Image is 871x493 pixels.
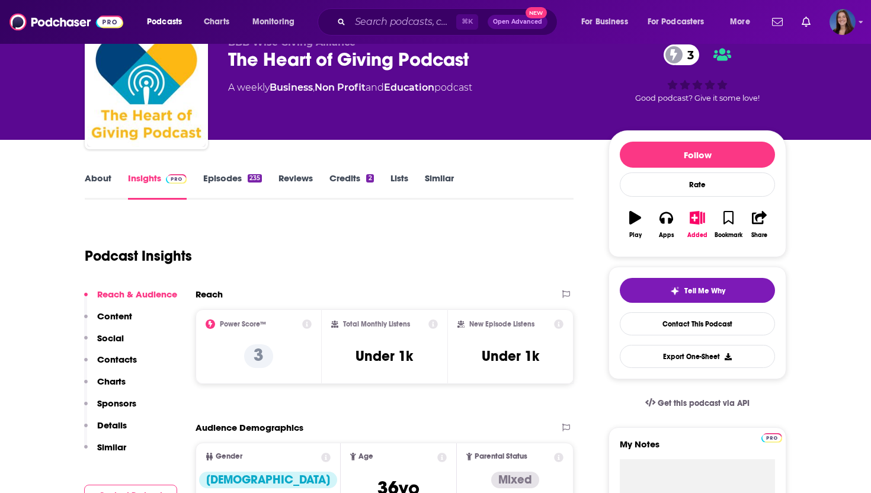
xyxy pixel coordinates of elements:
[84,310,132,332] button: Content
[196,12,236,31] a: Charts
[636,389,759,418] a: Get this podcast via API
[147,14,182,30] span: Podcasts
[366,174,373,183] div: 2
[456,14,478,30] span: ⌘ K
[751,232,767,239] div: Share
[270,82,313,93] a: Business
[488,15,547,29] button: Open AdvancedNew
[313,82,315,93] span: ,
[715,232,742,239] div: Bookmark
[658,398,750,408] span: Get this podcast via API
[84,441,126,463] button: Similar
[9,11,123,33] img: Podchaser - Follow, Share and Rate Podcasts
[84,376,126,398] button: Charts
[684,286,725,296] span: Tell Me Why
[761,431,782,443] a: Pro website
[573,12,643,31] button: open menu
[329,8,569,36] div: Search podcasts, credits, & more...
[196,422,303,433] h2: Audience Demographics
[97,376,126,387] p: Charts
[97,289,177,300] p: Reach & Audience
[84,420,127,441] button: Details
[730,14,750,30] span: More
[220,320,266,328] h2: Power Score™
[682,203,713,246] button: Added
[139,12,197,31] button: open menu
[830,9,856,35] img: User Profile
[797,12,815,32] a: Show notifications dropdown
[390,172,408,200] a: Lists
[635,94,760,103] span: Good podcast? Give it some love!
[84,354,137,376] button: Contacts
[620,438,775,459] label: My Notes
[722,12,765,31] button: open menu
[343,320,410,328] h2: Total Monthly Listens
[670,286,680,296] img: tell me why sparkle
[315,82,366,93] a: Non Profit
[620,278,775,303] button: tell me why sparkleTell Me Why
[166,174,187,184] img: Podchaser Pro
[648,14,705,30] span: For Podcasters
[278,172,313,200] a: Reviews
[216,453,242,460] span: Gender
[84,332,124,354] button: Social
[329,172,373,200] a: Credits2
[491,472,539,488] div: Mixed
[350,12,456,31] input: Search podcasts, credits, & more...
[675,44,700,65] span: 3
[664,44,700,65] a: 3
[248,174,262,183] div: 235
[640,12,722,31] button: open menu
[713,203,744,246] button: Bookmark
[744,203,775,246] button: Share
[199,472,337,488] div: [DEMOGRAPHIC_DATA]
[620,312,775,335] a: Contact This Podcast
[629,232,642,239] div: Play
[767,12,787,32] a: Show notifications dropdown
[659,232,674,239] div: Apps
[97,310,132,322] p: Content
[651,203,681,246] button: Apps
[620,172,775,197] div: Rate
[384,82,434,93] a: Education
[97,332,124,344] p: Social
[97,441,126,453] p: Similar
[620,142,775,168] button: Follow
[469,320,534,328] h2: New Episode Listens
[609,37,786,110] div: 3Good podcast? Give it some love!
[203,172,262,200] a: Episodes235
[244,12,310,31] button: open menu
[97,354,137,365] p: Contacts
[84,398,136,420] button: Sponsors
[87,28,206,147] img: The Heart of Giving Podcast
[97,420,127,431] p: Details
[830,9,856,35] span: Logged in as emmadonovan
[252,14,294,30] span: Monitoring
[482,347,539,365] h3: Under 1k
[493,19,542,25] span: Open Advanced
[761,433,782,443] img: Podchaser Pro
[581,14,628,30] span: For Business
[620,203,651,246] button: Play
[85,172,111,200] a: About
[356,347,413,365] h3: Under 1k
[526,7,547,18] span: New
[244,344,273,368] p: 3
[196,289,223,300] h2: Reach
[475,453,527,460] span: Parental Status
[687,232,707,239] div: Added
[97,398,136,409] p: Sponsors
[358,453,373,460] span: Age
[425,172,454,200] a: Similar
[85,247,192,265] h1: Podcast Insights
[620,345,775,368] button: Export One-Sheet
[84,289,177,310] button: Reach & Audience
[128,172,187,200] a: InsightsPodchaser Pro
[228,81,472,95] div: A weekly podcast
[830,9,856,35] button: Show profile menu
[366,82,384,93] span: and
[204,14,229,30] span: Charts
